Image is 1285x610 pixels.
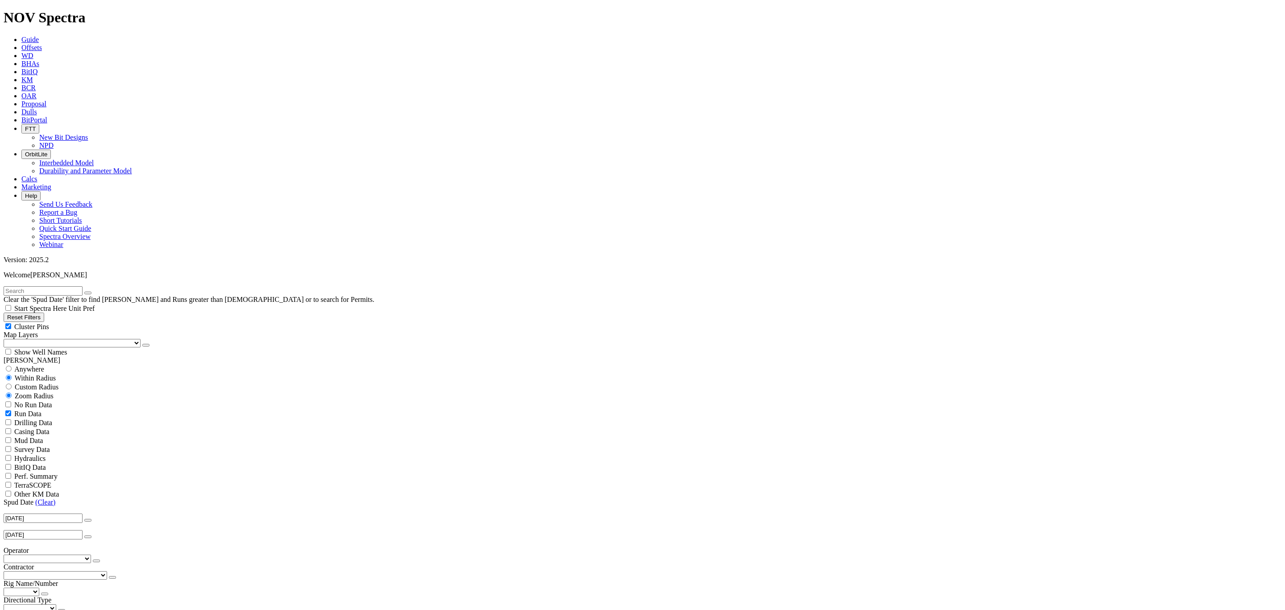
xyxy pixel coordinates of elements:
[4,454,1281,463] filter-controls-checkbox: Hydraulics Analysis
[14,481,51,489] span: TerraSCOPE
[14,365,44,373] span: Anywhere
[4,580,58,587] span: Rig Name/Number
[25,151,47,158] span: OrbitLite
[15,392,54,400] span: Zoom Radius
[4,296,374,303] span: Clear the 'Spud Date' filter to find [PERSON_NAME] and Runs greater than [DEMOGRAPHIC_DATA] or to...
[21,68,37,75] a: BitIQ
[4,286,83,296] input: Search
[4,313,44,322] button: Reset Filters
[25,192,37,199] span: Help
[14,464,46,471] span: BitIQ Data
[5,305,11,311] input: Start Spectra Here
[15,374,56,382] span: Within Radius
[4,530,83,539] input: Before
[4,271,1281,279] p: Welcome
[21,124,39,134] button: FTT
[14,437,43,444] span: Mud Data
[4,472,1281,480] filter-controls-checkbox: Performance Summary
[14,323,49,330] span: Cluster Pins
[4,9,1281,26] h1: NOV Spectra
[39,159,94,167] a: Interbedded Model
[68,305,95,312] span: Unit Pref
[4,256,1281,264] div: Version: 2025.2
[39,134,88,141] a: New Bit Designs
[21,44,42,51] a: Offsets
[4,356,1281,364] div: [PERSON_NAME]
[21,150,51,159] button: OrbitLite
[39,225,91,232] a: Quick Start Guide
[39,217,82,224] a: Short Tutorials
[14,490,59,498] span: Other KM Data
[39,142,54,149] a: NPD
[15,383,58,391] span: Custom Radius
[21,175,37,183] a: Calcs
[14,428,50,435] span: Casing Data
[39,167,132,175] a: Durability and Parameter Model
[21,60,39,67] a: BHAs
[21,92,37,100] a: OAR
[14,446,50,453] span: Survey Data
[14,348,67,356] span: Show Well Names
[25,125,36,132] span: FTT
[21,191,41,201] button: Help
[4,489,1281,498] filter-controls-checkbox: TerraSCOPE Data
[21,52,33,59] a: WD
[14,401,52,409] span: No Run Data
[14,472,58,480] span: Perf. Summary
[4,498,33,506] span: Spud Date
[39,201,92,208] a: Send Us Feedback
[14,455,46,462] span: Hydraulics
[39,233,91,240] a: Spectra Overview
[4,563,34,571] span: Contractor
[21,100,46,108] a: Proposal
[21,108,37,116] a: Dulls
[21,36,39,43] a: Guide
[39,241,63,248] a: Webinar
[14,410,41,418] span: Run Data
[4,547,29,554] span: Operator
[4,331,38,338] span: Map Layers
[21,183,51,191] a: Marketing
[30,271,87,279] span: [PERSON_NAME]
[4,596,51,604] span: Directional Type
[39,209,77,216] a: Report a Bug
[21,76,33,84] a: KM
[14,419,52,426] span: Drilling Data
[35,498,55,506] a: (Clear)
[4,514,83,523] input: After
[14,305,66,312] span: Start Spectra Here
[21,84,36,92] a: BCR
[4,480,1281,489] filter-controls-checkbox: TerraSCOPE Data
[21,116,47,124] a: BitPortal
